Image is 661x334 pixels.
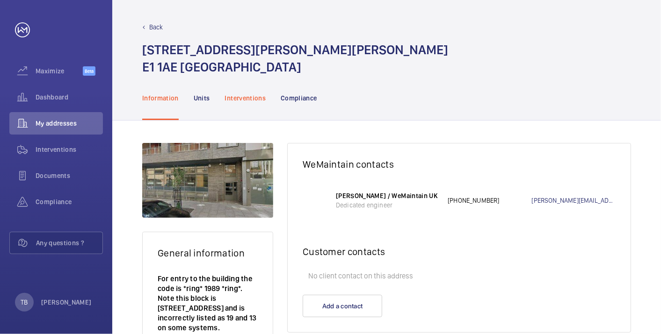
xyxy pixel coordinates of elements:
[303,295,382,317] button: Add a contact
[336,191,438,200] p: [PERSON_NAME] / WeMaintain UK
[336,200,438,210] p: Dedicated engineer
[36,171,103,180] span: Documents
[303,158,616,170] h2: WeMaintain contacts
[142,93,179,103] p: Information
[281,93,317,103] p: Compliance
[41,298,92,307] p: [PERSON_NAME]
[303,267,616,285] p: No client contact on this address
[36,119,103,128] span: My addresses
[149,22,163,32] p: Back
[158,247,258,259] h2: General information
[36,197,103,206] span: Compliance
[36,66,83,76] span: Maximize
[36,238,102,248] span: Any questions ?
[83,66,95,76] span: Beta
[142,41,448,76] h1: [STREET_ADDRESS][PERSON_NAME][PERSON_NAME] E1 1AE [GEOGRAPHIC_DATA]
[158,274,258,333] p: For entry to the building the code is *ring* 1989 *ring*. Note this block is [STREET_ADDRESS] and...
[194,93,210,103] p: Units
[36,145,103,154] span: Interventions
[225,93,266,103] p: Interventions
[21,298,28,307] p: TB
[532,196,616,205] a: [PERSON_NAME][EMAIL_ADDRESS][PERSON_NAME][DOMAIN_NAME]
[303,246,616,257] h2: Customer contacts
[36,92,103,102] span: Dashboard
[448,196,531,205] p: [PHONE_NUMBER]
